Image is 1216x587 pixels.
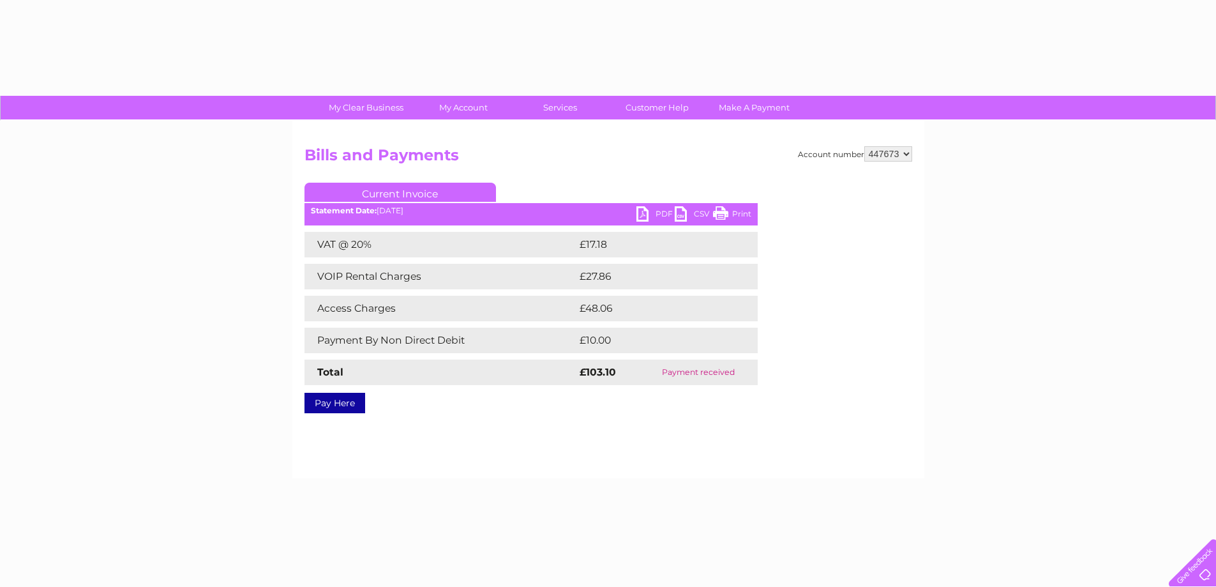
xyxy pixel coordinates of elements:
a: Current Invoice [304,183,496,202]
div: Account number [798,146,912,162]
strong: Total [317,366,343,378]
b: Statement Date: [311,206,377,215]
a: Customer Help [604,96,710,119]
a: My Account [410,96,516,119]
td: Payment By Non Direct Debit [304,328,576,353]
strong: £103.10 [580,366,616,378]
td: £27.86 [576,264,732,289]
td: Payment received [640,360,757,385]
a: Print [713,206,751,225]
td: VOIP Rental Charges [304,264,576,289]
div: [DATE] [304,206,758,215]
a: CSV [675,206,713,225]
a: Pay Here [304,393,365,413]
td: Access Charges [304,296,576,321]
a: Services [507,96,613,119]
h2: Bills and Payments [304,146,912,171]
td: VAT @ 20% [304,232,576,257]
td: £48.06 [576,296,733,321]
td: £17.18 [576,232,729,257]
a: PDF [636,206,675,225]
a: Make A Payment [702,96,807,119]
a: My Clear Business [313,96,419,119]
td: £10.00 [576,328,732,353]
